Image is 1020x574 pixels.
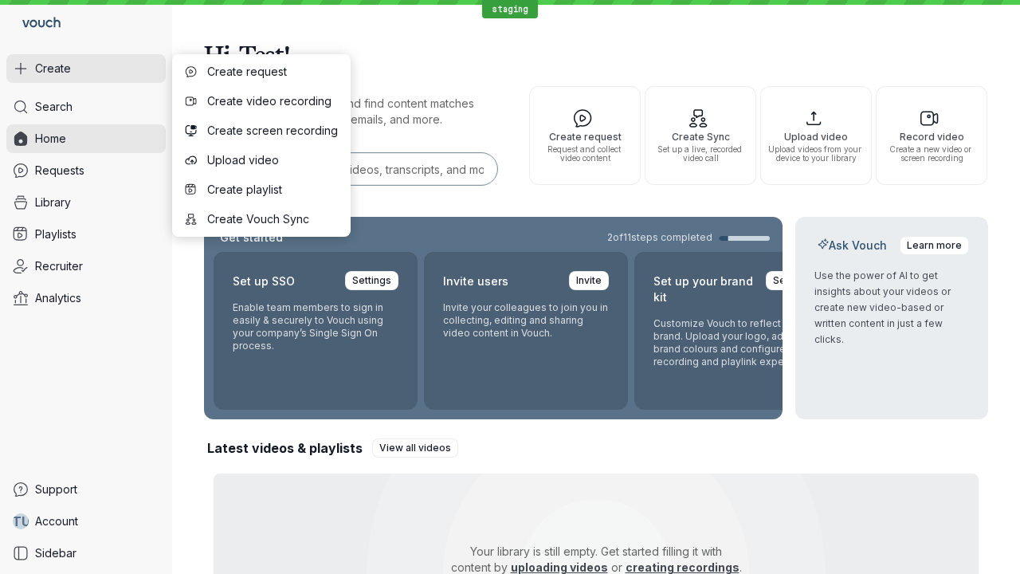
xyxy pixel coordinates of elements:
[6,475,166,504] a: Support
[900,236,969,255] a: Learn more
[6,6,67,41] a: Go to homepage
[653,317,819,368] p: Customize Vouch to reflect your brand. Upload your logo, adjust brand colours and configure the r...
[175,146,347,175] button: Upload video
[207,123,338,139] span: Create screen recording
[35,99,73,115] span: Search
[766,271,819,290] a: Settings
[607,231,712,244] span: 2 of 11 steps completed
[372,438,458,458] a: View all videos
[626,560,739,574] a: creating recordings
[35,290,81,306] span: Analytics
[652,145,749,163] span: Set up a live, recorded video call
[217,230,286,246] h2: Get started
[653,271,756,308] h2: Set up your brand kit
[607,231,770,244] a: 2of11steps completed
[35,226,76,242] span: Playlists
[35,61,71,77] span: Create
[6,220,166,249] a: Playlists
[207,439,363,457] h2: Latest videos & playlists
[35,131,66,147] span: Home
[814,268,969,348] p: Use the power of AI to get insights about your videos or create new video-based or written conten...
[207,152,338,168] span: Upload video
[6,188,166,217] a: Library
[6,92,166,121] a: Search
[883,132,980,142] span: Record video
[207,182,338,198] span: Create playlist
[12,513,22,529] span: T
[883,145,980,163] span: Create a new video or screen recording
[569,271,609,290] a: Invite
[6,252,166,281] a: Recruiter
[6,54,166,83] button: Create
[352,273,391,289] span: Settings
[35,482,77,497] span: Support
[379,440,451,456] span: View all videos
[6,539,166,568] a: Sidebar
[536,145,634,163] span: Request and collect video content
[536,132,634,142] span: Create request
[35,513,78,529] span: Account
[443,301,609,340] p: Invite your colleagues to join you in collecting, editing and sharing video content in Vouch.
[760,86,872,185] button: Upload videoUpload videos from your device to your library
[767,132,865,142] span: Upload video
[35,163,84,179] span: Requests
[529,86,641,185] button: Create requestRequest and collect video content
[6,284,166,313] a: Analytics
[773,273,812,289] span: Settings
[6,507,166,536] a: TUAccount
[443,271,508,292] h2: Invite users
[876,86,987,185] button: Record videoCreate a new video or screen recording
[35,258,83,274] span: Recruiter
[175,57,347,86] button: Create request
[35,545,76,561] span: Sidebar
[6,124,166,153] a: Home
[645,86,756,185] button: Create SyncSet up a live, recorded video call
[175,205,347,234] button: Create Vouch Sync
[576,273,602,289] span: Invite
[767,145,865,163] span: Upload videos from your device to your library
[35,195,71,210] span: Library
[204,32,988,77] h1: Hi, Test!
[207,64,338,80] span: Create request
[233,271,295,292] h2: Set up SSO
[175,175,347,204] button: Create playlist
[175,87,347,116] button: Create video recording
[233,301,398,352] p: Enable team members to sign in easily & securely to Vouch using your company’s Single Sign On pro...
[207,211,338,227] span: Create Vouch Sync
[22,513,30,529] span: U
[175,116,347,145] button: Create screen recording
[814,238,890,254] h2: Ask Vouch
[345,271,398,290] a: Settings
[204,96,500,128] p: Search for any keywords and find content matches through transcriptions, user emails, and more.
[907,238,962,254] span: Learn more
[207,93,338,109] span: Create video recording
[6,156,166,185] a: Requests
[511,560,608,574] a: uploading videos
[652,132,749,142] span: Create Sync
